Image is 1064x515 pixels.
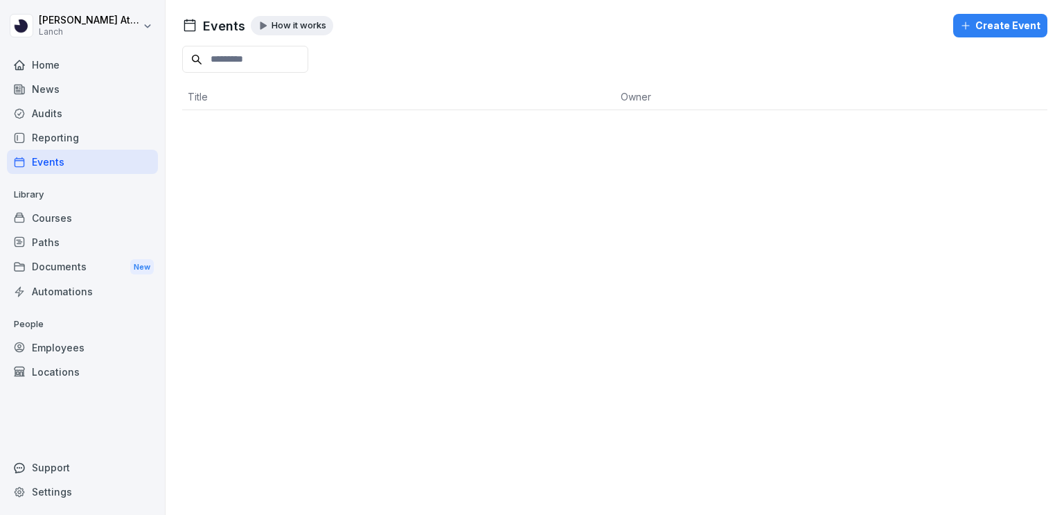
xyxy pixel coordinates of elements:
h1: Events [203,17,245,35]
p: How it works [272,20,326,31]
a: Audits [7,101,158,125]
span: Title [188,91,208,103]
a: Events [7,150,158,174]
p: [PERSON_NAME] Attaoui [39,15,140,26]
a: Reporting [7,125,158,150]
a: Locations [7,360,158,384]
a: News [7,77,158,101]
button: Create Event [953,14,1047,37]
div: Support [7,455,158,480]
p: Lanch [39,27,140,37]
a: Home [7,53,158,77]
a: Courses [7,206,158,230]
div: Documents [7,254,158,280]
span: Owner [621,91,651,103]
a: Employees [7,335,158,360]
a: DocumentsNew [7,254,158,280]
a: Paths [7,230,158,254]
a: Settings [7,480,158,504]
div: Create Event [960,18,1040,33]
a: Automations [7,279,158,304]
p: People [7,313,158,335]
div: New [130,259,154,275]
p: Library [7,184,158,206]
